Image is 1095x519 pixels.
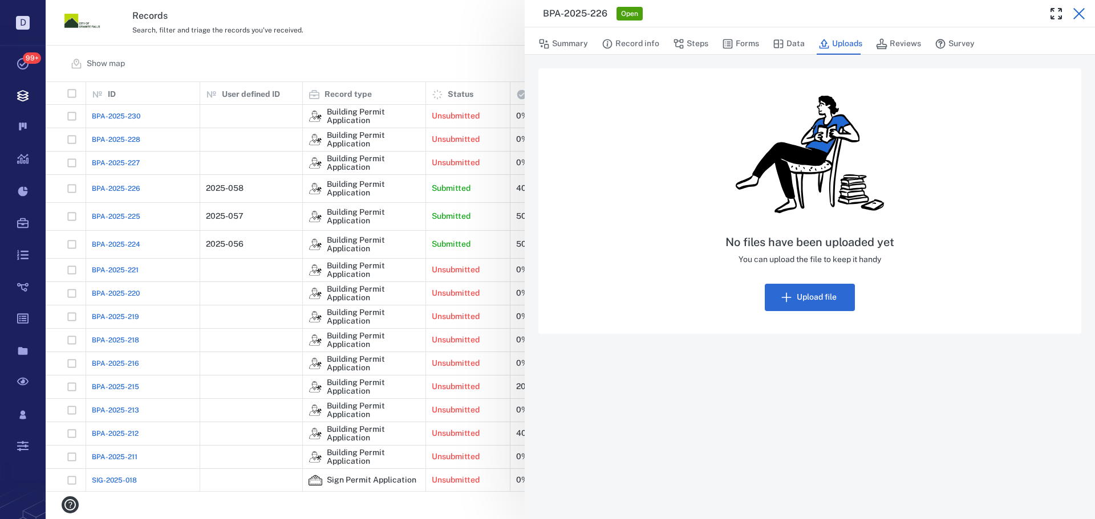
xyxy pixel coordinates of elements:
button: Survey [935,33,975,55]
button: Forms [722,33,759,55]
button: Upload file [765,284,855,311]
button: Close [1068,2,1090,25]
p: You can upload the file to keep it handy [725,254,894,265]
button: Toggle Fullscreen [1045,2,1068,25]
button: Summary [538,33,588,55]
p: D [16,16,30,30]
button: Record info [602,33,659,55]
span: Open [619,9,640,19]
h3: BPA-2025-226 [543,7,607,21]
span: 99+ [23,52,41,64]
span: Help [26,8,49,18]
h5: No files have been uploaded yet [725,235,894,250]
button: Reviews [876,33,921,55]
button: Data [773,33,805,55]
button: Steps [673,33,708,55]
button: Uploads [818,33,862,55]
